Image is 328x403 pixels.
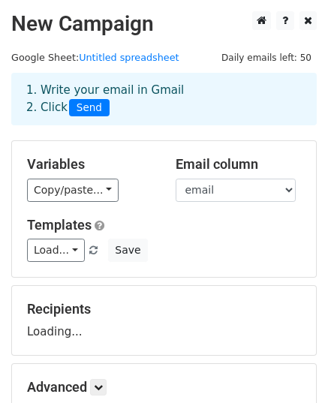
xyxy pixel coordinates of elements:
h5: Recipients [27,301,301,317]
span: Send [69,99,110,117]
div: 1. Write your email in Gmail 2. Click [15,82,313,116]
span: Daily emails left: 50 [216,50,317,66]
div: Loading... [27,301,301,340]
h5: Email column [176,156,302,173]
a: Untitled spreadsheet [79,52,179,63]
h2: New Campaign [11,11,317,37]
small: Google Sheet: [11,52,179,63]
a: Copy/paste... [27,179,119,202]
h5: Advanced [27,379,301,395]
a: Load... [27,239,85,262]
h5: Variables [27,156,153,173]
button: Save [108,239,147,262]
a: Daily emails left: 50 [216,52,317,63]
a: Templates [27,217,92,233]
